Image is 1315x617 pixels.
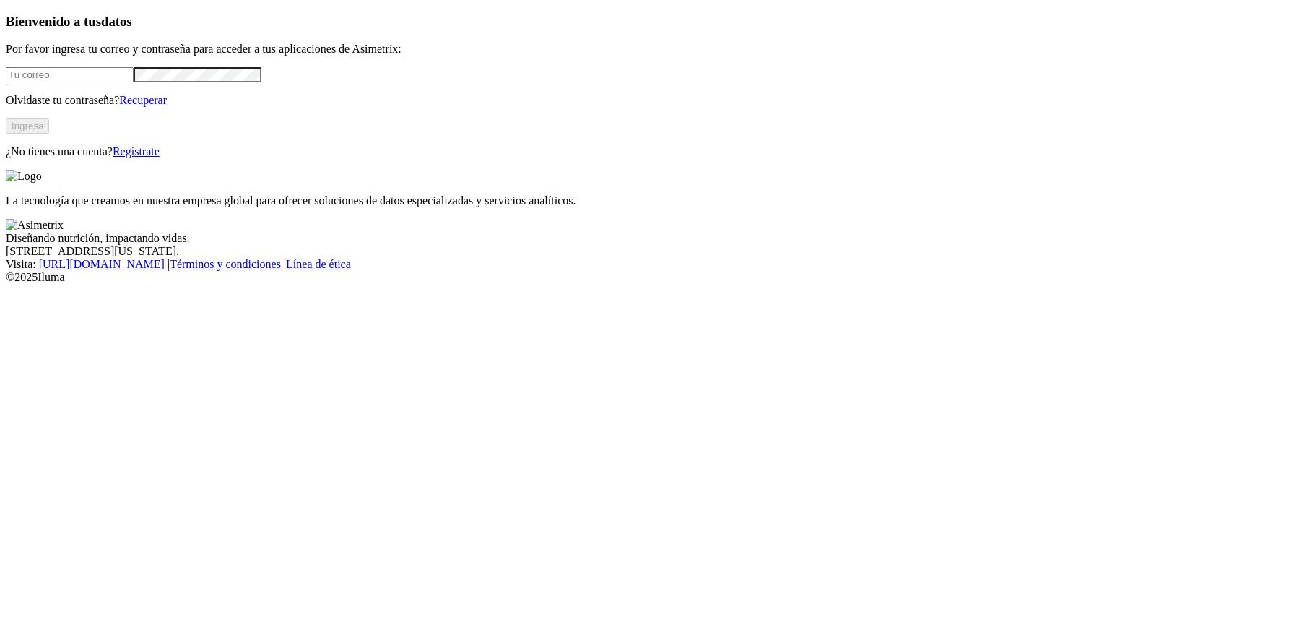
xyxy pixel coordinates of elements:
img: Logo [6,170,42,183]
a: [URL][DOMAIN_NAME] [39,258,165,270]
p: La tecnología que creamos en nuestra empresa global para ofrecer soluciones de datos especializad... [6,194,1309,207]
div: Diseñando nutrición, impactando vidas. [6,232,1309,245]
p: Olvidaste tu contraseña? [6,94,1309,107]
a: Términos y condiciones [170,258,281,270]
a: Regístrate [113,145,160,158]
p: ¿No tienes una cuenta? [6,145,1309,158]
input: Tu correo [6,67,134,82]
img: Asimetrix [6,219,64,232]
div: [STREET_ADDRESS][US_STATE]. [6,245,1309,258]
h3: Bienvenido a tus [6,14,1309,30]
p: Por favor ingresa tu correo y contraseña para acceder a tus aplicaciones de Asimetrix: [6,43,1309,56]
a: Recuperar [119,94,167,106]
div: © 2025 Iluma [6,271,1309,284]
a: Línea de ética [286,258,351,270]
span: datos [101,14,132,29]
div: Visita : | | [6,258,1309,271]
button: Ingresa [6,118,49,134]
